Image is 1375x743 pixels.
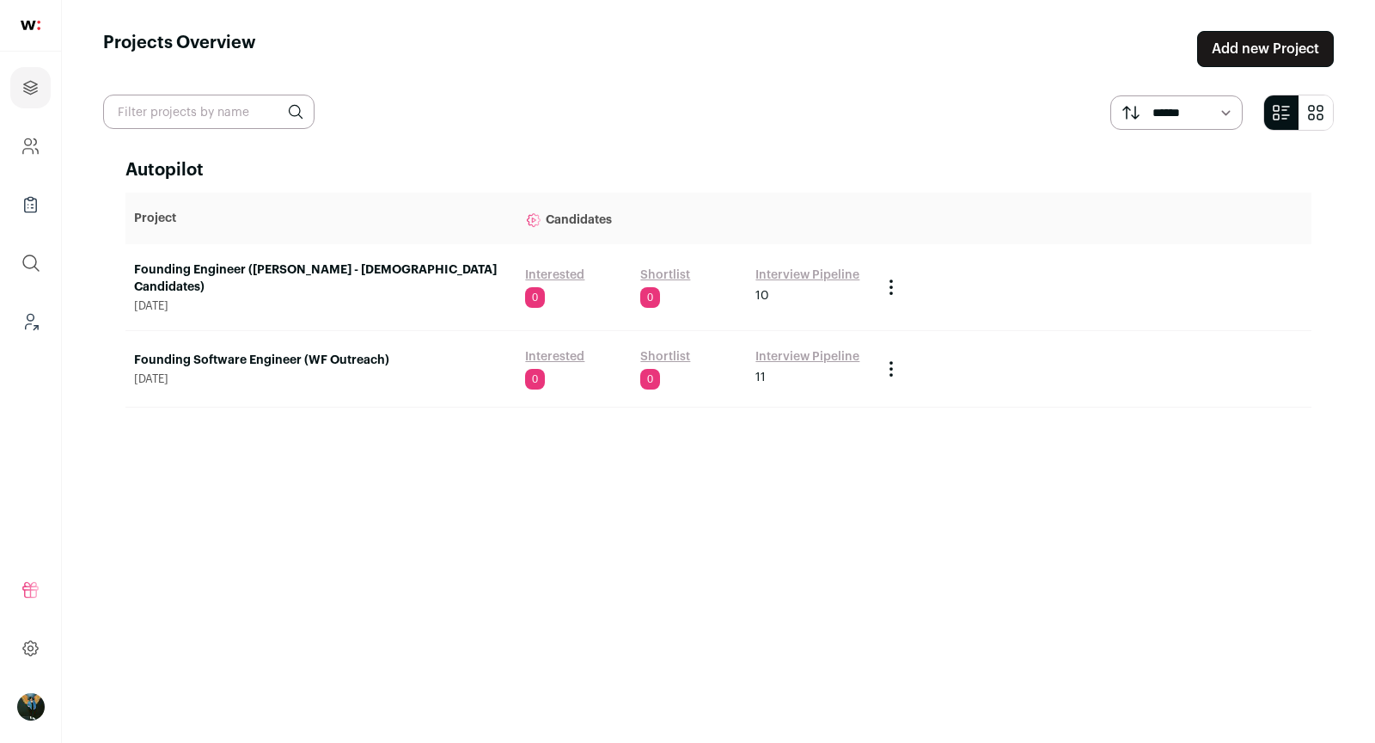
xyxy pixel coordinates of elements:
[755,348,859,365] a: Interview Pipeline
[134,210,508,227] p: Project
[525,267,584,284] a: Interested
[640,267,690,284] a: Shortlist
[1197,31,1334,67] a: Add new Project
[134,352,508,369] a: Founding Software Engineer (WF Outreach)
[125,158,1311,182] h2: Autopilot
[881,277,901,298] button: Project Actions
[881,359,901,379] button: Project Actions
[10,67,51,108] a: Projects
[755,267,859,284] a: Interview Pipeline
[103,31,256,67] h1: Projects Overview
[103,95,315,129] input: Filter projects by name
[525,201,864,236] p: Candidates
[640,287,660,308] span: 0
[640,348,690,365] a: Shortlist
[10,126,51,167] a: Company and ATS Settings
[134,299,508,313] span: [DATE]
[21,21,40,30] img: wellfound-shorthand-0d5821cbd27db2630d0214b213865d53afaa358527fdda9d0ea32b1df1b89c2c.svg
[640,369,660,390] span: 0
[10,184,51,225] a: Company Lists
[10,301,51,342] a: Leads (Backoffice)
[525,369,545,390] span: 0
[134,372,508,386] span: [DATE]
[525,348,584,365] a: Interested
[755,369,766,386] span: 11
[17,693,45,721] img: 12031951-medium_jpg
[755,287,769,304] span: 10
[17,693,45,721] button: Open dropdown
[525,287,545,308] span: 0
[134,261,508,296] a: Founding Engineer ([PERSON_NAME] - [DEMOGRAPHIC_DATA] Candidates)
